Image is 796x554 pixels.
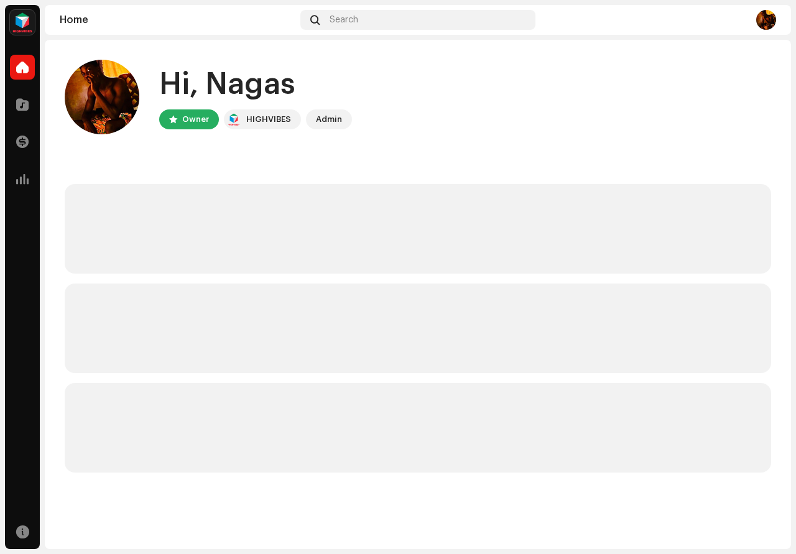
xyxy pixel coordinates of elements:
[10,10,35,35] img: feab3aad-9b62-475c-8caf-26f15a9573ee
[159,65,352,104] div: Hi, Nagas
[330,15,358,25] span: Search
[246,112,291,127] div: HIGHVIBES
[226,112,241,127] img: feab3aad-9b62-475c-8caf-26f15a9573ee
[182,112,209,127] div: Owner
[756,10,776,30] img: bc3595c9-ffd4-4990-b75e-6b678b7fc078
[65,60,139,134] img: bc3595c9-ffd4-4990-b75e-6b678b7fc078
[60,15,295,25] div: Home
[316,112,342,127] div: Admin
